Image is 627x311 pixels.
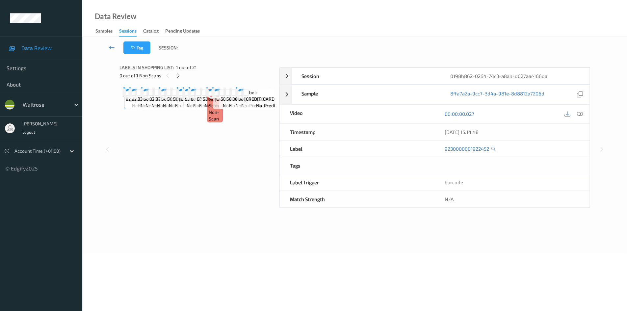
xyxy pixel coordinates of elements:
div: Session [292,68,440,84]
span: no-prediction [151,102,180,109]
span: no-prediction [157,102,186,109]
span: Label: [CREDIT_CARD_NUMBER] [244,89,297,102]
span: Label: Non-Scan [209,89,221,109]
a: 00:00:00.027 [445,111,474,117]
span: no-prediction [169,102,198,109]
a: Sessions [119,27,143,37]
div: [DATE] 15:14:48 [445,129,580,135]
span: non-scan [209,109,221,122]
span: Labels in shopping list: [119,64,174,71]
div: Session0198b862-0264-74c3-a8ab-d027aae166da [280,67,590,85]
div: Timestamp [280,124,435,140]
div: Sessions [119,28,137,37]
button: Tag [123,41,150,54]
span: no-prediction [145,102,174,109]
div: N/A [435,191,589,207]
span: no-prediction [241,102,270,109]
span: no-prediction [205,102,234,109]
div: Catalog [143,28,159,36]
span: no-prediction [256,102,285,109]
span: no-prediction [235,102,264,109]
div: Pending Updates [165,28,200,36]
div: 0 out of 1 Non Scans [119,71,275,80]
a: Catalog [143,27,165,36]
div: Tags [280,157,435,174]
span: no-prediction [141,102,170,109]
a: Pending Updates [165,27,206,36]
div: 0198b862-0264-74c3-a8ab-d027aae166da [440,68,589,84]
div: Match Strength [280,191,435,207]
div: Video [280,105,435,123]
span: no-prediction [163,102,192,109]
span: 1 out of 21 [176,64,197,71]
a: 9230000001922452 [445,145,489,152]
span: no-prediction [187,102,216,109]
span: no-prediction [175,102,204,109]
div: Sample [292,85,440,104]
div: Label Trigger [280,174,435,191]
span: no-prediction [229,102,258,109]
div: Samples [95,28,113,36]
span: no-prediction [223,102,252,109]
div: Data Review [95,13,136,20]
a: 8ffa7a2a-9cc7-3d4a-981e-8d8812a7206d [450,90,544,99]
div: barcode [435,174,589,191]
div: Label [280,141,435,157]
span: no-prediction [199,102,228,109]
span: Session: [159,44,178,51]
a: Samples [95,27,119,36]
div: Sample8ffa7a2a-9cc7-3d4a-981e-8d8812a7206d [280,85,590,104]
span: no-prediction [193,102,222,109]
